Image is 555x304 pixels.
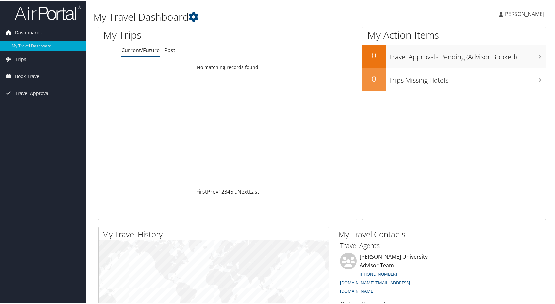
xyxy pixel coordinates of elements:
a: [DOMAIN_NAME][EMAIL_ADDRESS][DOMAIN_NAME] [340,279,410,294]
a: 1 [218,187,221,195]
a: [PERSON_NAME] [499,3,551,23]
a: First [196,187,207,195]
h3: Trips Missing Hotels [389,72,546,84]
img: airportal-logo.png [15,4,81,20]
h1: My Trips [103,27,244,41]
a: 0Trips Missing Hotels [362,67,546,90]
span: Travel Approval [15,84,50,101]
h1: My Action Items [362,27,546,41]
a: Next [237,187,249,195]
h2: My Travel Contacts [338,228,447,239]
li: [PERSON_NAME] University Advisor Team [337,252,445,296]
a: Last [249,187,259,195]
a: [PHONE_NUMBER] [360,270,397,276]
span: Dashboards [15,24,42,40]
h2: My Travel History [102,228,329,239]
h3: Travel Approvals Pending (Advisor Booked) [389,49,546,61]
span: [PERSON_NAME] [503,10,544,17]
h3: Travel Agents [340,240,442,250]
h1: My Travel Dashboard [93,9,398,23]
td: No matching records found [98,61,357,73]
span: Book Travel [15,67,40,84]
h2: 0 [362,49,386,60]
a: Prev [207,187,218,195]
a: 5 [230,187,233,195]
span: … [233,187,237,195]
span: Trips [15,51,26,67]
a: 0Travel Approvals Pending (Advisor Booked) [362,44,546,67]
a: Past [164,46,175,53]
a: 4 [227,187,230,195]
a: Current/Future [121,46,160,53]
h2: 0 [362,72,386,84]
a: 3 [224,187,227,195]
a: 2 [221,187,224,195]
